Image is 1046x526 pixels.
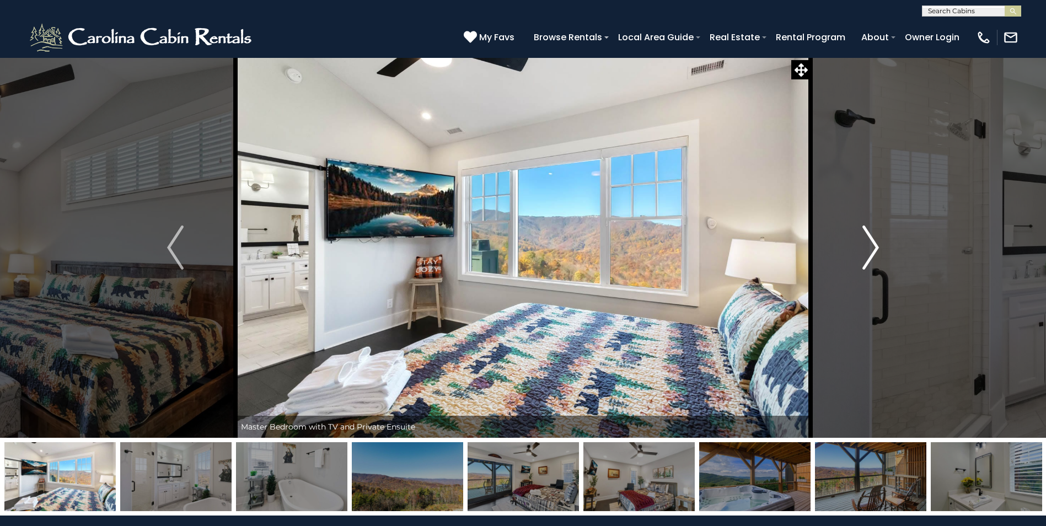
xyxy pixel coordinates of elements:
[931,442,1042,511] img: 165206859
[464,30,517,45] a: My Favs
[856,28,894,47] a: About
[1003,30,1018,45] img: mail-regular-white.png
[815,442,926,511] img: 165420819
[528,28,608,47] a: Browse Rentals
[468,442,579,511] img: 165422497
[167,226,184,270] img: arrow
[236,442,347,511] img: 165420818
[352,442,463,511] img: 165420821
[583,442,695,511] img: 165422495
[28,21,256,54] img: White-1-2.png
[704,28,765,47] a: Real Estate
[4,442,116,511] img: 165422499
[613,28,699,47] a: Local Area Guide
[699,442,811,511] img: 165206874
[770,28,851,47] a: Rental Program
[479,30,514,44] span: My Favs
[115,57,235,438] button: Previous
[976,30,991,45] img: phone-regular-white.png
[811,57,931,438] button: Next
[120,442,232,511] img: 165420817
[899,28,965,47] a: Owner Login
[235,416,811,438] div: Master Bedroom with TV and Private Ensuite
[862,226,879,270] img: arrow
